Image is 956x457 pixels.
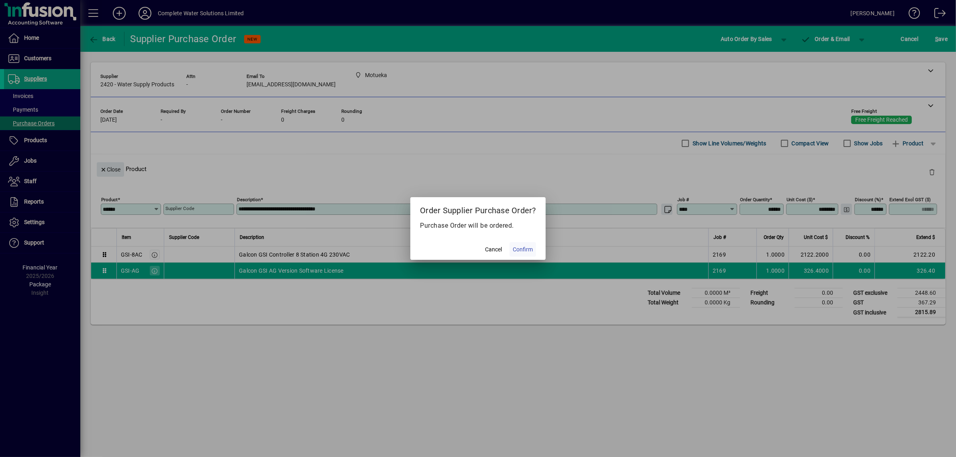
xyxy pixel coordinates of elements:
button: Confirm [510,242,536,257]
span: Confirm [513,245,533,254]
h2: Order Supplier Purchase Order? [410,197,546,220]
p: Purchase Order will be ordered. [420,221,536,231]
button: Cancel [481,242,506,257]
span: Cancel [485,245,502,254]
